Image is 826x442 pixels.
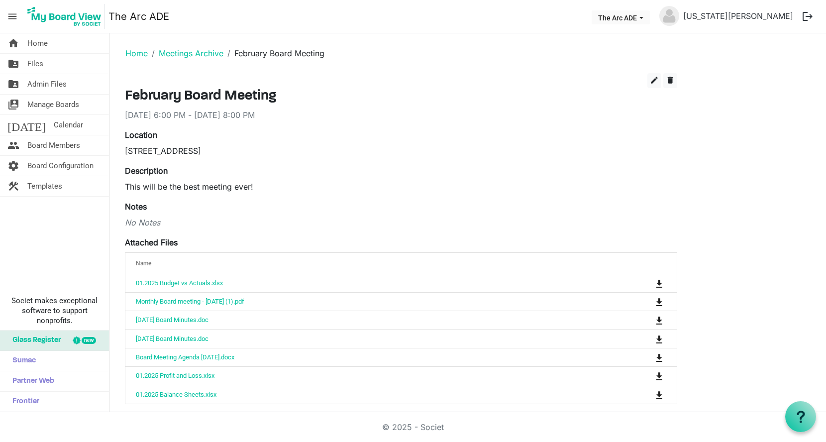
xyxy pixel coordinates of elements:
a: 01.2025 Profit and Loss.xlsx [136,372,214,379]
td: is Command column column header [615,311,677,329]
div: [DATE] 6:00 PM - [DATE] 8:00 PM [125,109,677,121]
button: Download [652,276,666,290]
div: new [82,337,96,344]
span: edit [650,76,659,85]
button: Download [652,387,666,401]
td: 02.01.2025 Board Minutes.doc is template cell column header Name [125,311,615,329]
button: delete [663,73,677,88]
p: This will be the best meeting ever! [125,181,677,193]
label: Attached Files [125,236,178,248]
span: delete [666,76,675,85]
td: 01.2025 Profit and Loss.xlsx is template cell column header Name [125,366,615,385]
button: edit [647,73,661,88]
button: Download [652,350,666,364]
label: Location [125,129,157,141]
a: © 2025 - Societ [382,422,444,432]
span: Board Configuration [27,156,94,176]
span: Calendar [54,115,83,135]
a: 01.2025 Balance Sheets.xlsx [136,391,216,398]
a: [DATE] Board Minutes.doc [136,335,208,342]
span: Frontier [7,392,39,412]
td: 01.2025 Budget vs Actuals.xlsx is template cell column header Name [125,274,615,292]
span: Name [136,260,151,267]
div: No Notes [125,217,677,228]
a: Board Meeting Agenda [DATE].docx [136,353,234,361]
span: [DATE] [7,115,46,135]
td: is Command column column header [615,292,677,311]
span: menu [3,7,22,26]
button: The Arc ADE dropdownbutton [592,10,650,24]
span: Board Members [27,135,80,155]
span: Sumac [7,351,36,371]
span: home [7,33,19,53]
span: Glass Register [7,331,61,350]
a: [DATE] Board Minutes.doc [136,316,208,324]
td: is Command column column header [615,348,677,366]
span: Templates [27,176,62,196]
td: is Command column column header [615,366,677,385]
span: Home [27,33,48,53]
li: February Board Meeting [223,47,324,59]
button: Download [652,369,666,383]
td: Monthly Board meeting - February 19 2025 (1).pdf is template cell column header Name [125,292,615,311]
a: Monthly Board meeting - [DATE] (1).pdf [136,298,244,305]
td: 01.2025 Balance Sheets.xlsx is template cell column header Name [125,385,615,403]
button: Download [652,331,666,345]
a: Home [125,48,148,58]
label: Notes [125,201,147,213]
td: is Command column column header [615,385,677,403]
button: Download [652,313,666,327]
label: Description [125,165,168,177]
span: people [7,135,19,155]
h3: February Board Meeting [125,88,677,105]
img: no-profile-picture.svg [659,6,679,26]
span: Manage Boards [27,95,79,114]
span: Admin Files [27,74,67,94]
td: 01.15.2025 Board Minutes.doc is template cell column header Name [125,329,615,347]
img: My Board View Logo [24,4,104,29]
td: is Command column column header [615,329,677,347]
a: 01.2025 Budget vs Actuals.xlsx [136,279,223,287]
button: logout [797,6,818,27]
a: My Board View Logo [24,4,108,29]
a: [US_STATE][PERSON_NAME] [679,6,797,26]
span: folder_shared [7,54,19,74]
span: switch_account [7,95,19,114]
span: Partner Web [7,371,54,391]
span: folder_shared [7,74,19,94]
button: Download [652,295,666,309]
span: settings [7,156,19,176]
a: The Arc ADE [108,6,169,26]
td: Board Meeting Agenda 2-19-25.docx is template cell column header Name [125,348,615,366]
span: construction [7,176,19,196]
td: is Command column column header [615,274,677,292]
span: Files [27,54,43,74]
span: Societ makes exceptional software to support nonprofits. [4,296,104,326]
div: [STREET_ADDRESS] [125,145,677,157]
a: Meetings Archive [159,48,223,58]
